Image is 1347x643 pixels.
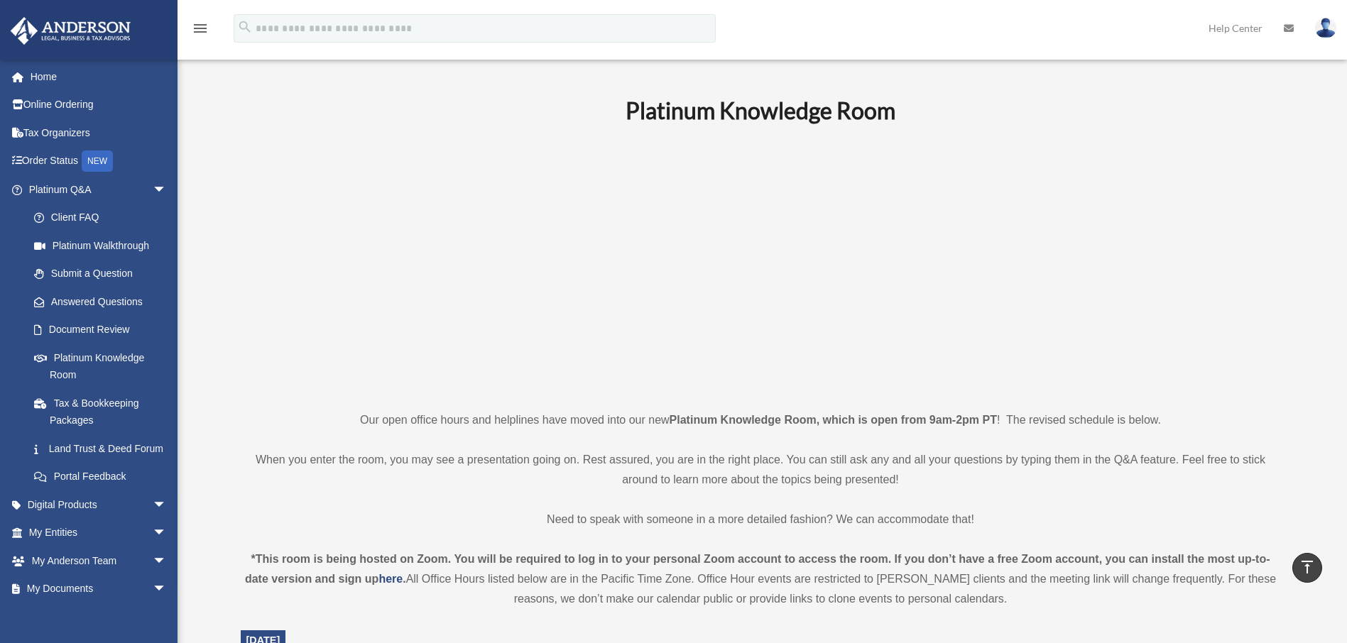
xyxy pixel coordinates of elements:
a: My Anderson Teamarrow_drop_down [10,546,188,575]
a: Platinum Q&Aarrow_drop_down [10,175,188,204]
span: arrow_drop_down [153,490,181,520]
i: menu [192,20,209,37]
a: Answered Questions [20,287,188,316]
i: search [237,19,253,35]
a: menu [192,25,209,37]
strong: . [403,573,405,585]
iframe: 231110_Toby_KnowledgeRoom [547,144,974,384]
p: When you enter the room, you may see a presentation going on. Rest assured, you are in the right ... [241,450,1281,490]
a: Submit a Question [20,260,188,288]
span: arrow_drop_down [153,546,181,576]
div: NEW [82,150,113,172]
img: Anderson Advisors Platinum Portal [6,17,135,45]
a: Client FAQ [20,204,188,232]
a: Order StatusNEW [10,147,188,176]
a: Platinum Knowledge Room [20,344,181,389]
strong: Platinum Knowledge Room, which is open from 9am-2pm PT [670,414,997,426]
div: All Office Hours listed below are in the Pacific Time Zone. Office Hour events are restricted to ... [241,549,1281,609]
span: arrow_drop_down [153,519,181,548]
i: vertical_align_top [1299,559,1316,576]
a: Tax & Bookkeeping Packages [20,389,188,434]
b: Platinum Knowledge Room [626,97,895,124]
a: Home [10,62,188,91]
a: Portal Feedback [20,463,188,491]
a: Platinum Walkthrough [20,231,188,260]
img: User Pic [1315,18,1336,38]
a: here [378,573,403,585]
span: arrow_drop_down [153,575,181,604]
strong: *This room is being hosted on Zoom. You will be required to log in to your personal Zoom account ... [245,553,1270,585]
a: Document Review [20,316,188,344]
a: My Entitiesarrow_drop_down [10,519,188,547]
a: Online Ordering [10,91,188,119]
a: Digital Productsarrow_drop_down [10,490,188,519]
p: Our open office hours and helplines have moved into our new ! The revised schedule is below. [241,410,1281,430]
span: arrow_drop_down [153,175,181,204]
a: Tax Organizers [10,119,188,147]
p: Need to speak with someone in a more detailed fashion? We can accommodate that! [241,510,1281,529]
a: Land Trust & Deed Forum [20,434,188,463]
a: My Documentsarrow_drop_down [10,575,188,603]
a: vertical_align_top [1292,553,1322,583]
